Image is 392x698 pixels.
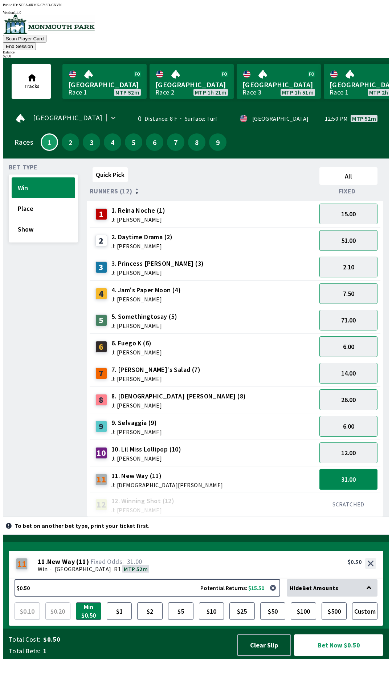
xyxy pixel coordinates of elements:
[319,230,377,251] button: 51.00
[244,641,285,649] span: Clear Slip
[348,558,362,565] div: $0.50
[177,115,218,122] span: Surface: Turf
[3,43,36,50] button: End Session
[168,602,193,620] button: $5
[107,602,132,620] button: $1
[95,447,107,459] div: 10
[300,641,377,650] span: Bet Now $0.50
[262,604,284,618] span: $50
[195,89,226,95] span: MTP 1h 21m
[129,116,142,121] div: 0
[68,89,87,95] div: Race 1
[38,565,48,573] span: Win
[127,557,142,566] span: 31.00
[95,235,107,246] div: 2
[341,316,356,324] span: 71.00
[76,602,101,620] button: Min $0.50
[341,369,356,377] span: 14.00
[43,647,230,655] span: 1
[127,140,140,145] span: 5
[12,198,75,219] button: Place
[319,469,377,490] button: 31.00
[190,140,204,145] span: 8
[322,602,347,620] button: $500
[137,602,163,620] button: $2
[95,394,107,406] div: 8
[211,140,225,145] span: 9
[319,363,377,384] button: 14.00
[95,341,107,353] div: 6
[3,11,389,15] div: Version 1.4.0
[170,604,192,618] span: $5
[341,396,356,404] span: 26.00
[18,184,69,192] span: Win
[111,349,162,355] span: J: [PERSON_NAME]
[111,232,173,242] span: 2. Daytime Drama (2)
[343,289,354,298] span: 7.50
[93,167,128,182] button: Quick Pick
[111,507,174,513] span: J: [PERSON_NAME]
[111,471,223,481] span: 11. New Way (11)
[294,634,383,656] button: Bet Now $0.50
[3,3,389,7] div: Public ID:
[18,204,69,213] span: Place
[55,565,111,573] span: [GEOGRAPHIC_DATA]
[323,604,345,618] span: $500
[167,133,184,151] button: 7
[9,164,37,170] span: Bet Type
[150,64,234,99] a: [GEOGRAPHIC_DATA]Race 2MTP 1h 21m
[111,338,162,348] span: 6. Fuego K (6)
[231,604,253,618] span: $25
[319,389,377,410] button: 26.00
[114,565,121,573] span: R1
[111,456,181,461] span: J: [PERSON_NAME]
[3,50,389,54] div: Balance
[319,501,377,508] div: SCRATCHED
[33,115,103,121] span: [GEOGRAPHIC_DATA]
[111,206,165,215] span: 1. Reina Noche (1)
[64,140,77,145] span: 2
[111,482,223,488] span: J: [DEMOGRAPHIC_DATA][PERSON_NAME]
[95,288,107,300] div: 4
[62,64,147,99] a: [GEOGRAPHIC_DATA]Race 1MTP 52m
[12,177,75,198] button: Win
[3,54,389,58] div: $ 2.00
[95,208,107,220] div: 1
[330,89,348,95] div: Race 1
[201,604,222,618] span: $10
[290,584,338,591] span: Hide Bet Amounts
[125,133,142,151] button: 5
[319,283,377,304] button: 7.50
[12,219,75,240] button: Show
[354,604,376,618] span: Custom
[341,449,356,457] span: 12.00
[209,133,226,151] button: 9
[3,15,95,34] img: venue logo
[352,116,376,121] span: MTP 52m
[90,188,132,194] span: Runners (12)
[343,342,354,351] span: 6.00
[18,225,69,233] span: Show
[325,116,348,121] span: 12:50 PM
[68,80,141,89] span: [GEOGRAPHIC_DATA]
[111,429,162,435] span: J: [PERSON_NAME]
[83,133,100,151] button: 3
[237,64,321,99] a: [GEOGRAPHIC_DATA]Race 3MTP 1h 51m
[41,133,58,151] button: 1
[111,243,173,249] span: J: [PERSON_NAME]
[319,336,377,357] button: 6.00
[111,285,181,295] span: 4. Jam's Paper Moon (4)
[15,579,280,597] button: $0.50Potential Returns: $15.50
[146,133,163,151] button: 6
[85,140,98,145] span: 3
[155,89,174,95] div: Race 2
[144,115,177,122] span: Distance: 8 F
[104,133,121,151] button: 4
[282,89,314,95] span: MTP 1h 51m
[111,496,174,506] span: 12. Winning Shot (12)
[111,312,177,321] span: 5. Somethingtosay (5)
[148,140,162,145] span: 6
[291,602,316,620] button: $100
[188,133,205,151] button: 8
[319,442,377,463] button: 12.00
